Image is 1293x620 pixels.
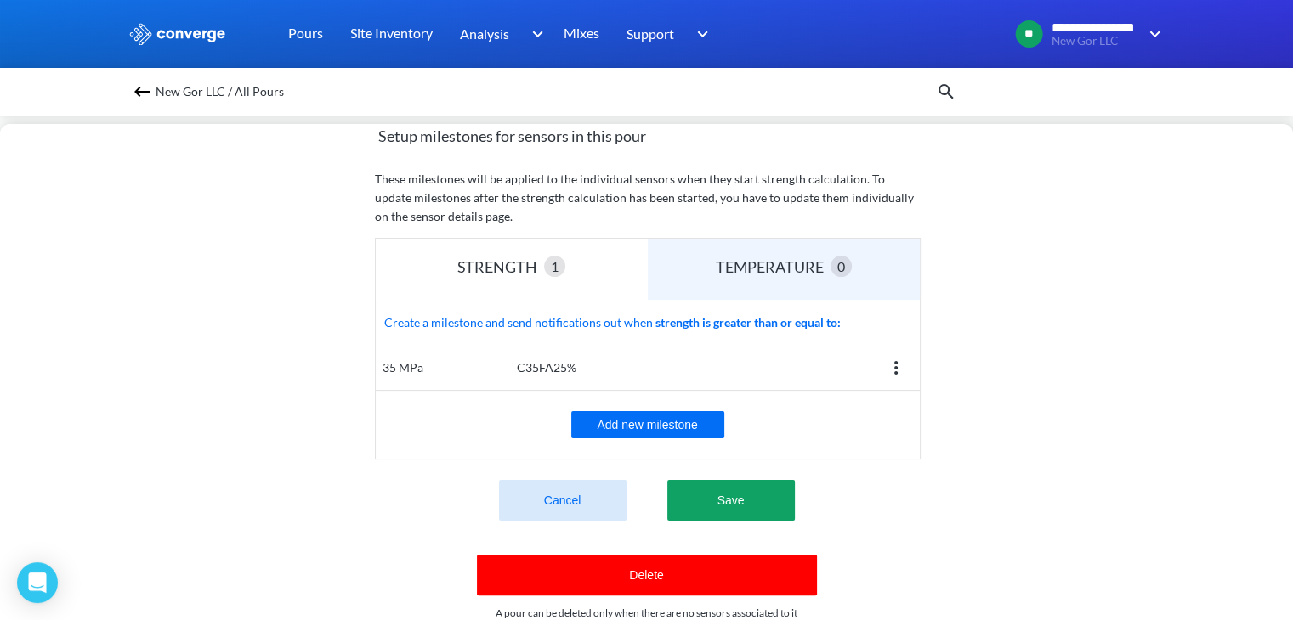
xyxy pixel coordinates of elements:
[377,313,920,332] span: Create a milestone and send notifications out when
[477,555,817,595] button: Delete
[837,256,845,277] span: 0
[1138,24,1165,44] img: downArrow.svg
[686,24,713,44] img: downArrow.svg
[655,315,841,330] b: strength is greater than or equal to:
[457,255,544,279] div: STRENGTH
[17,562,58,603] div: Open Intercom Messenger
[460,23,509,44] span: Analysis
[551,256,559,277] span: 1
[1052,35,1137,48] span: New Gor LLC
[520,24,547,44] img: downArrow.svg
[156,80,284,104] span: New Gor LLC / All Pours
[132,82,152,102] img: backspace.svg
[375,124,919,148] span: Setup milestones for sensors in this pour
[128,23,227,45] img: logo_ewhite.svg
[936,82,956,102] img: icon-search.svg
[499,480,627,521] button: Cancel
[571,411,724,438] button: Add new milestone
[716,255,831,279] div: TEMPERATURE
[517,358,903,377] div: C35FA25%
[886,358,906,378] img: more.svg
[375,170,919,226] p: These milestones will be applied to the individual sensors when they start strength calculation. ...
[376,358,517,377] div: 35 MPa
[667,480,795,521] button: Save
[627,23,674,44] span: Support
